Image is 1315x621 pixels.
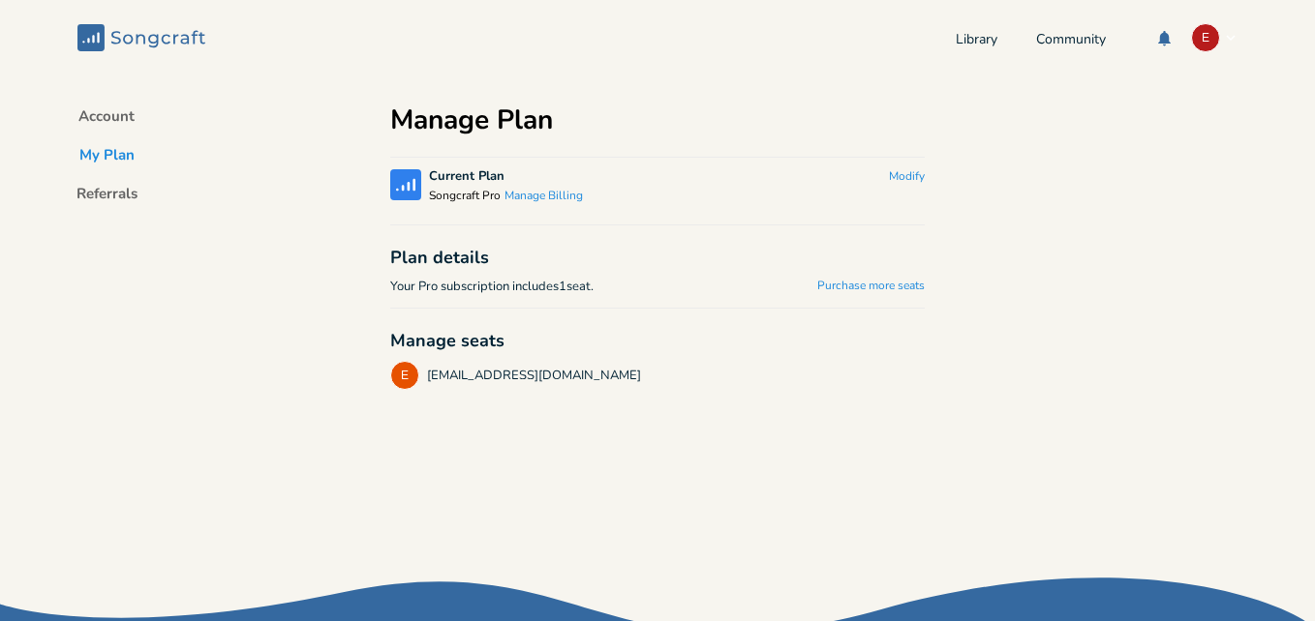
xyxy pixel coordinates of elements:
[390,361,419,390] div: edwardmccready
[61,184,153,211] button: Referrals
[64,145,150,172] button: My Plan
[427,367,641,385] div: [EMAIL_ADDRESS][DOMAIN_NAME]
[63,106,150,133] button: Account
[1191,23,1238,52] button: E
[390,249,925,266] div: Plan details
[1036,33,1106,49] a: Community
[429,190,583,205] div: Songcraft Pro
[429,170,505,183] div: Current Plan
[817,279,925,295] a: Purchase more seats
[390,278,594,296] span: Your Pro subscription includes 1 seat .
[1191,23,1220,52] div: ECMcCready
[505,189,583,205] button: Manage Billing
[956,33,997,49] a: Library
[889,169,925,186] button: Modify
[390,332,925,349] div: Manage seats
[390,106,553,133] h1: Manage Plan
